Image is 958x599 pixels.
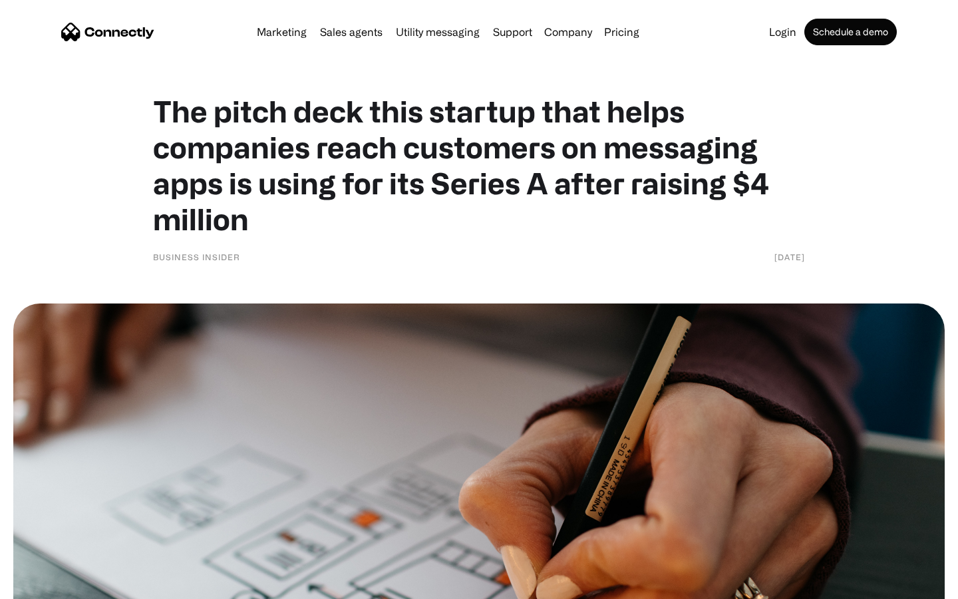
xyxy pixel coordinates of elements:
[599,27,645,37] a: Pricing
[488,27,538,37] a: Support
[153,250,240,264] div: Business Insider
[764,27,802,37] a: Login
[391,27,485,37] a: Utility messaging
[804,19,897,45] a: Schedule a demo
[315,27,388,37] a: Sales agents
[774,250,805,264] div: [DATE]
[27,576,80,594] ul: Language list
[13,576,80,594] aside: Language selected: English
[544,23,592,41] div: Company
[61,22,154,42] a: home
[540,23,596,41] div: Company
[153,93,805,237] h1: The pitch deck this startup that helps companies reach customers on messaging apps is using for i...
[251,27,312,37] a: Marketing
